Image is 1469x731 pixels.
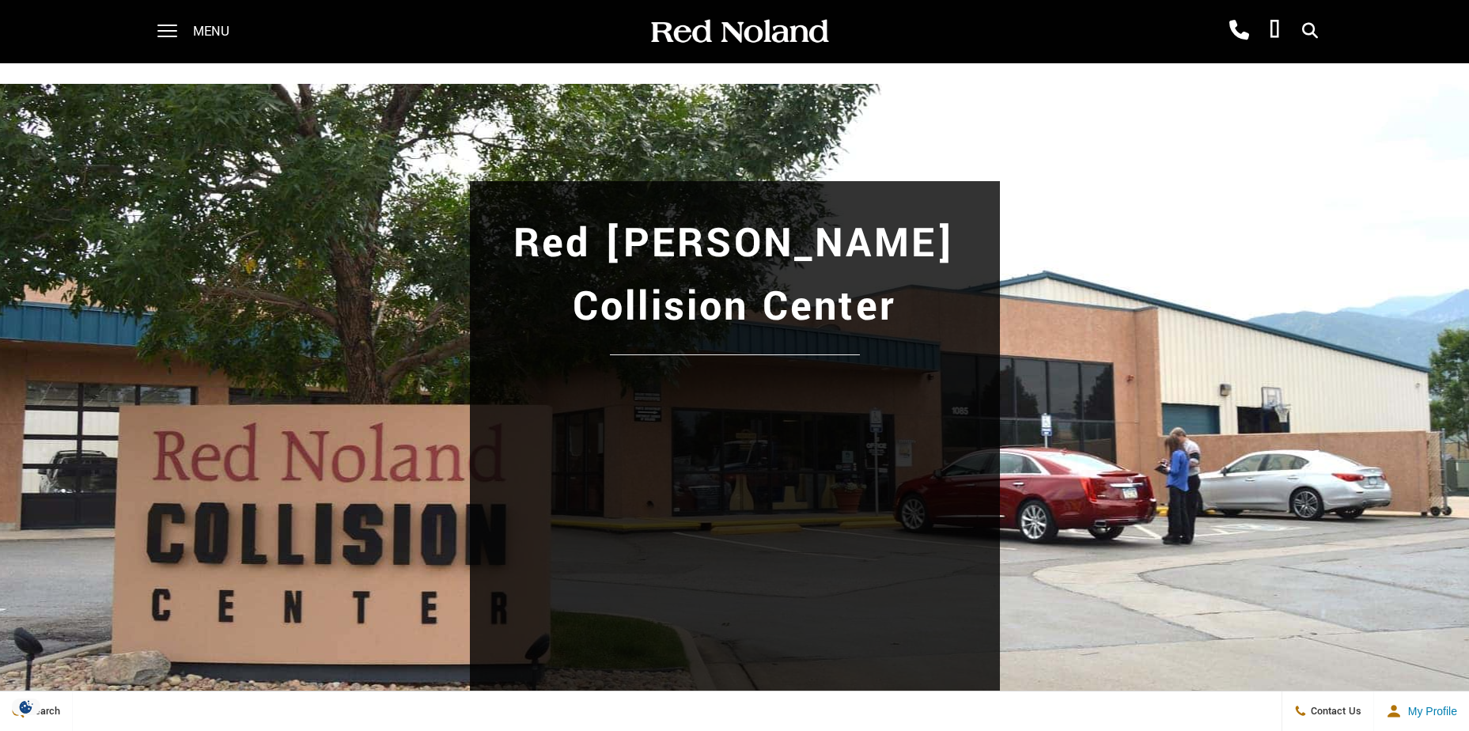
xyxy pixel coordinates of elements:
[1342,620,1469,699] iframe: podium webchat widget bubble
[1402,705,1457,718] span: My Profile
[8,699,44,715] section: Click to Open Cookie Consent Modal
[8,699,44,715] img: Opt-Out Icon
[1374,691,1469,731] button: Open user profile menu
[648,18,830,46] img: Red Noland Auto Group
[485,212,985,339] h1: Red [PERSON_NAME] Collision Center
[1307,704,1361,718] span: Contact Us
